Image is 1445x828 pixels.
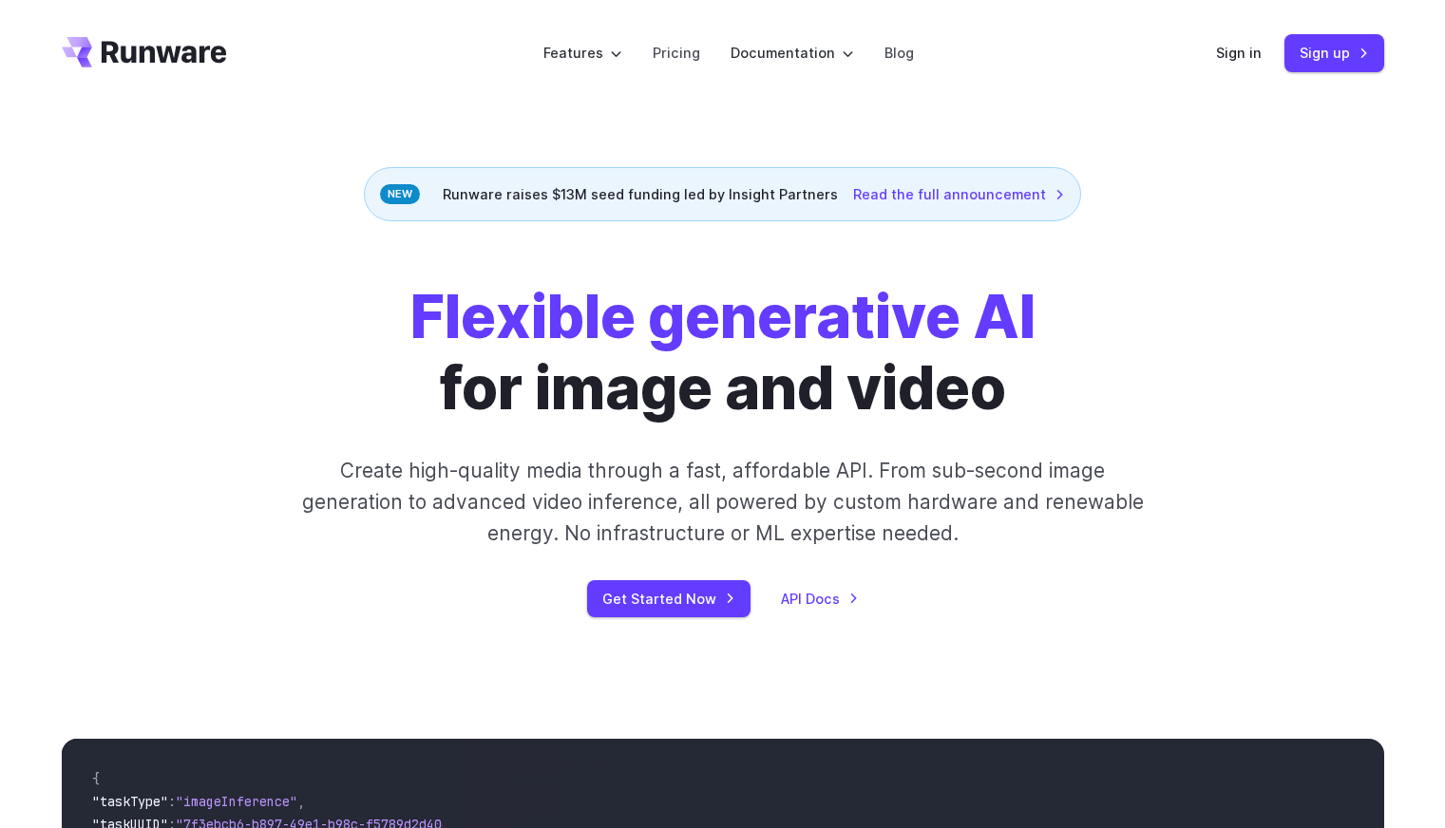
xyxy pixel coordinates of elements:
[92,793,168,810] span: "taskType"
[410,282,1036,424] h1: for image and video
[653,42,700,64] a: Pricing
[731,42,854,64] label: Documentation
[1216,42,1262,64] a: Sign in
[543,42,622,64] label: Features
[1284,34,1384,71] a: Sign up
[62,37,227,67] a: Go to /
[884,42,914,64] a: Blog
[410,281,1036,352] strong: Flexible generative AI
[781,588,859,610] a: API Docs
[587,580,751,617] a: Get Started Now
[176,793,297,810] span: "imageInference"
[853,183,1065,205] a: Read the full announcement
[364,167,1081,221] div: Runware raises $13M seed funding led by Insight Partners
[299,455,1146,550] p: Create high-quality media through a fast, affordable API. From sub-second image generation to adv...
[297,793,305,810] span: ,
[92,770,100,787] span: {
[168,793,176,810] span: :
